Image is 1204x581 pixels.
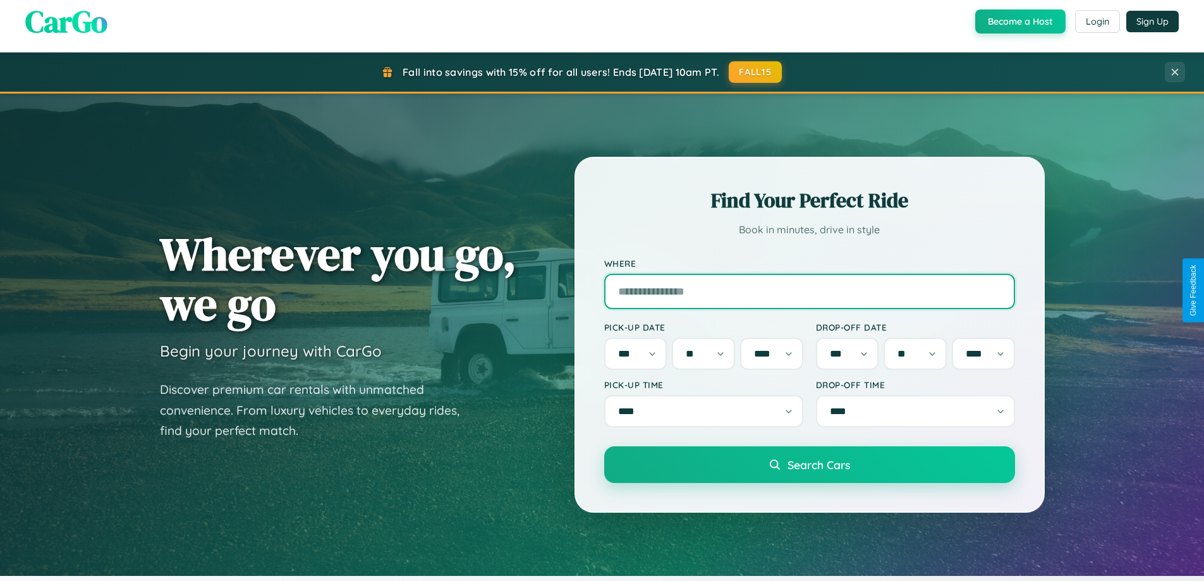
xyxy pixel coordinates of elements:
p: Book in minutes, drive in style [604,221,1015,239]
label: Pick-up Time [604,379,803,390]
button: Sign Up [1126,11,1179,32]
label: Where [604,258,1015,269]
button: Become a Host [975,9,1066,34]
h2: Find Your Perfect Ride [604,187,1015,214]
label: Drop-off Time [816,379,1015,390]
p: Discover premium car rentals with unmatched convenience. From luxury vehicles to everyday rides, ... [160,379,476,441]
label: Pick-up Date [604,322,803,333]
span: Search Cars [787,458,850,472]
div: Give Feedback [1189,265,1198,316]
button: Login [1075,10,1120,33]
button: Search Cars [604,446,1015,483]
span: CarGo [25,1,107,42]
button: FALL15 [729,61,782,83]
label: Drop-off Date [816,322,1015,333]
span: Fall into savings with 15% off for all users! Ends [DATE] 10am PT. [403,66,719,78]
h3: Begin your journey with CarGo [160,341,382,360]
h1: Wherever you go, we go [160,229,516,329]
